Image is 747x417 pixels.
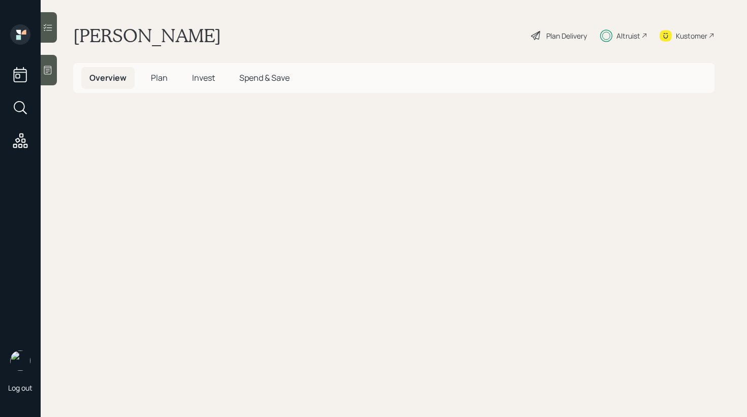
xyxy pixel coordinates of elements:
span: Invest [192,72,215,83]
span: Overview [89,72,127,83]
div: Kustomer [676,30,707,41]
div: Log out [8,383,33,393]
h1: [PERSON_NAME] [73,24,221,47]
div: Altruist [616,30,640,41]
img: retirable_logo.png [10,350,30,371]
div: Plan Delivery [546,30,587,41]
span: Spend & Save [239,72,290,83]
span: Plan [151,72,168,83]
